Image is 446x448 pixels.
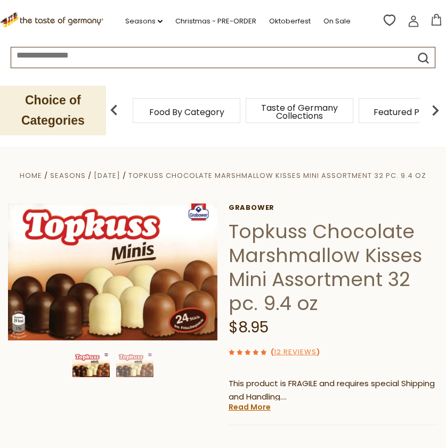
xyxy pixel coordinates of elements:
[229,317,269,338] span: $8.95
[8,203,218,340] img: Topkuss Chocolate Marshmellow Kisses (4 units)
[149,108,224,116] a: Food By Category
[125,15,163,27] a: Seasons
[229,203,438,212] a: Grabower
[50,170,86,181] a: Seasons
[94,170,120,181] a: [DATE]
[72,353,110,378] img: Topkuss Chocolate Marshmellow Kisses (4 units)
[257,104,342,120] a: Taste of Germany Collections
[323,15,351,27] a: On Sale
[269,15,311,27] a: Oktoberfest
[20,170,42,181] a: Home
[175,15,256,27] a: Christmas - PRE-ORDER
[229,402,271,412] a: Read More
[128,170,426,181] a: Topkuss Chocolate Marshmallow Kisses Mini Assortment 32 pc. 9.4 oz
[274,347,317,358] a: 12 Reviews
[103,100,125,121] img: previous arrow
[229,219,438,315] h1: Topkuss Chocolate Marshmallow Kisses Mini Assortment 32 pc. 9.4 oz
[229,377,438,404] p: This product is FRAGILE and requires special Shipping and Handling.
[116,353,153,378] img: Topkuss Minis Chocolate Kisses in three varieties
[425,100,446,121] img: next arrow
[271,347,320,357] span: ( )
